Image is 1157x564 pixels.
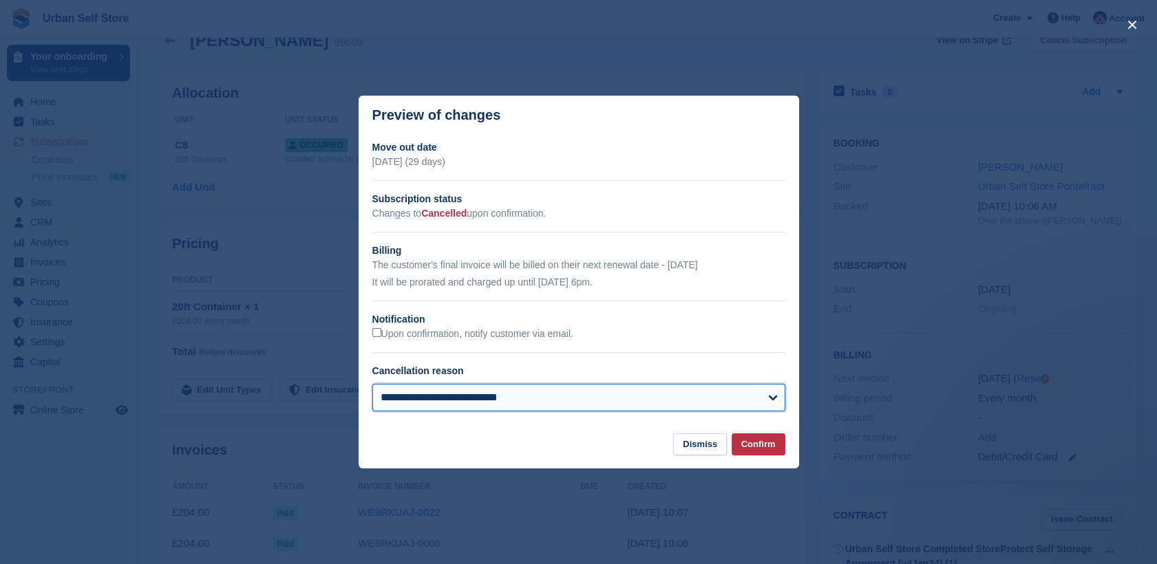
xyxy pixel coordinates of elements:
button: Confirm [732,433,785,456]
input: Upon confirmation, notify customer via email. [372,328,381,337]
button: close [1121,14,1143,36]
h2: Notification [372,312,785,327]
span: Cancelled [421,208,467,219]
p: The customer's final invoice will be billed on their next renewal date - [DATE] [372,258,785,272]
h2: Billing [372,243,785,258]
p: It will be prorated and charged up until [DATE] 6pm. [372,275,785,290]
label: Upon confirmation, notify customer via email. [372,328,573,340]
p: Preview of changes [372,107,501,123]
p: [DATE] (29 days) [372,155,785,169]
h2: Move out date [372,140,785,155]
h2: Subscription status [372,192,785,206]
button: Dismiss [673,433,727,456]
p: Changes to upon confirmation. [372,206,785,221]
label: Cancellation reason [372,365,464,376]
